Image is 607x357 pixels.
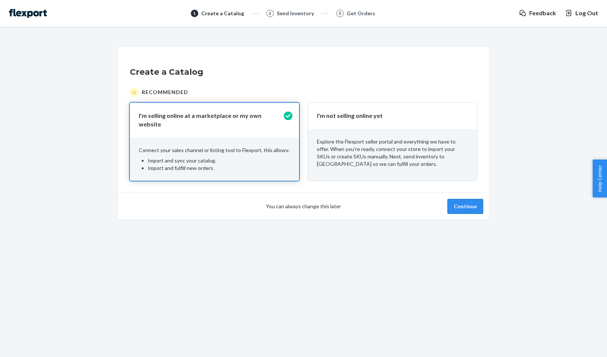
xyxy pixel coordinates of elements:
button: I'm not selling online yetExplore the Flexport seller portal and everything we have to offer. Whe... [308,103,477,181]
span: 3 [338,10,341,16]
span: Log Out [575,9,598,17]
span: You can always change this later [266,203,341,210]
span: 2 [269,10,271,16]
button: Log Out [565,9,598,17]
p: I'm not selling online yet [317,112,459,120]
span: Import and sync your catalog. [148,157,216,164]
p: Connect your sales channel or listing tool to Flexport, this allows: [139,147,290,154]
button: Continue [447,199,483,214]
p: Explore the Flexport seller portal and everything we have to offer. When you’re ready, connect yo... [317,138,468,168]
span: 1 [193,10,196,16]
p: I’m selling online at a marketplace or my own website [139,112,281,129]
div: Send Inventory [277,10,314,17]
img: Flexport logo [9,9,47,18]
a: Feedback [519,9,556,17]
span: Import and fulfill new orders. [148,165,214,171]
div: Get Orders [347,10,375,17]
h1: Create a Catalog [130,66,477,78]
span: Recommended [142,89,188,96]
span: Feedback [529,9,556,17]
div: Create a Catalog [201,10,244,17]
button: I’m selling online at a marketplace or my own websiteConnect your sales channel or listing tool t... [130,103,299,181]
button: Help Center [592,160,607,197]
